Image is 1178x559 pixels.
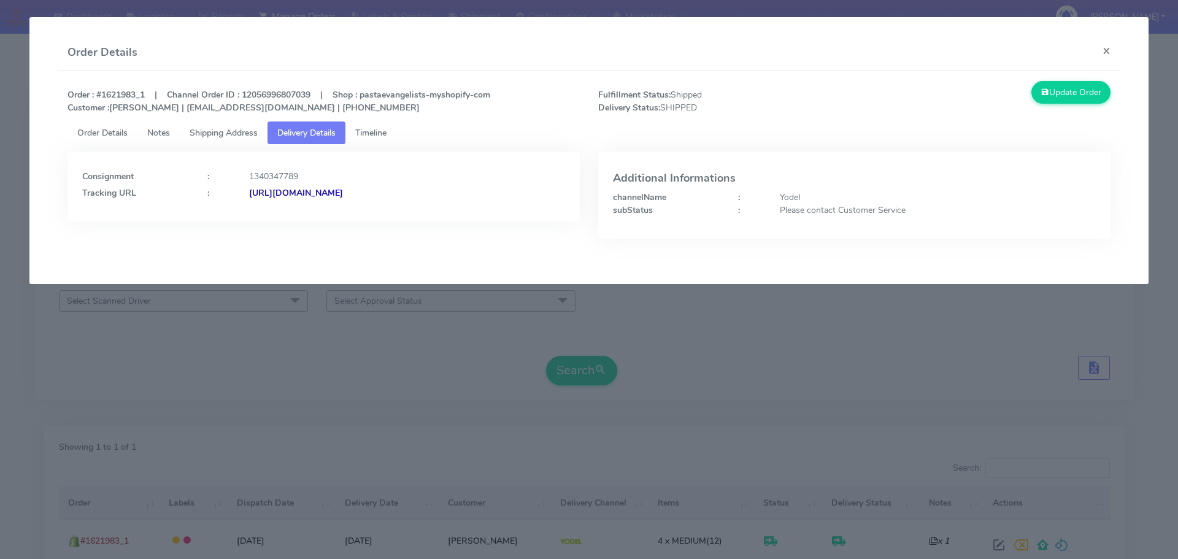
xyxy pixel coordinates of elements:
h4: Order Details [67,44,137,61]
strong: Consignment [82,171,134,182]
strong: Tracking URL [82,187,136,199]
button: Close [1093,34,1120,67]
strong: Delivery Status: [598,102,660,114]
div: 1340347789 [240,170,574,183]
span: Shipped SHIPPED [589,88,855,114]
strong: Fulfillment Status: [598,89,671,101]
strong: : [207,187,209,199]
strong: Customer : [67,102,109,114]
strong: [URL][DOMAIN_NAME] [249,187,343,199]
ul: Tabs [67,121,1111,144]
span: Timeline [355,127,387,139]
h4: Additional Informations [613,172,1096,185]
strong: subStatus [613,204,653,216]
strong: Order : #1621983_1 | Channel Order ID : 12056996807039 | Shop : pastaevangelists-myshopify-com [P... [67,89,490,114]
div: Yodel [771,191,1105,204]
strong: : [207,171,209,182]
span: Delivery Details [277,127,336,139]
span: Notes [147,127,170,139]
span: Order Details [77,127,128,139]
button: Update Order [1031,81,1111,104]
strong: : [738,191,740,203]
strong: channelName [613,191,666,203]
div: Please contact Customer Service [771,204,1105,217]
span: Shipping Address [190,127,258,139]
strong: : [738,204,740,216]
